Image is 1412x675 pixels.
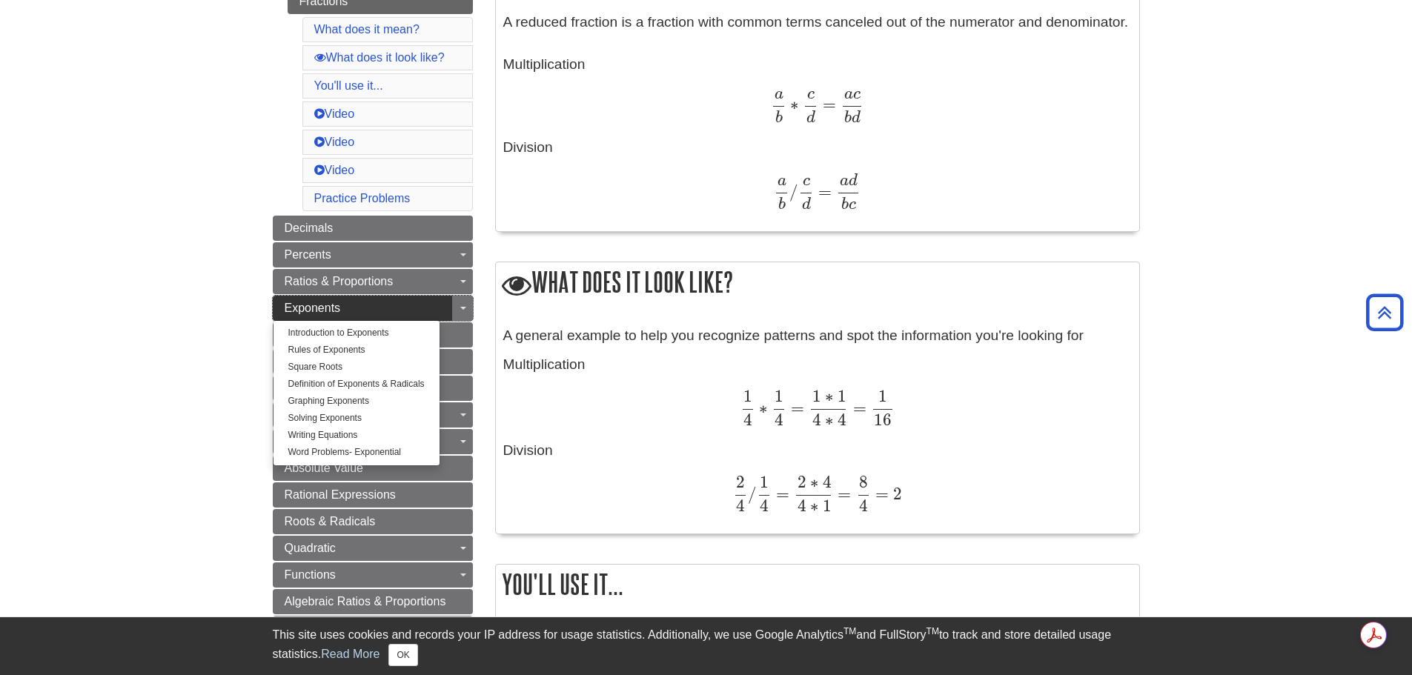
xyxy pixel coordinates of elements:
[274,427,440,444] a: Writing Equations
[844,110,852,126] span: b
[274,444,440,461] a: Word Problems- Exponential
[273,509,473,534] a: Roots & Radicals
[314,136,355,148] a: Video
[314,79,383,92] a: You'll use it...
[285,462,363,474] span: Absolute Value
[736,472,745,492] span: 2
[821,410,834,430] span: ∗
[812,410,821,430] span: 4
[273,296,473,321] a: Exponents
[503,325,1132,347] p: A general example to help you recognize patterns and spot the information you're looking for
[314,164,355,176] a: Video
[503,325,1132,526] div: Multiplication Division
[760,496,769,516] span: 4
[314,51,445,64] a: What does it look like?
[274,359,440,376] a: Square Roots
[314,192,411,205] a: Practice Problems
[273,616,473,641] a: Equations & Inequalities
[848,398,866,418] span: =
[285,302,341,314] span: Exponents
[807,86,815,102] span: c
[274,342,440,359] a: Rules of Exponents
[273,626,1140,666] div: This site uses cookies and records your IP address for usage statistics. Additionally, we use Goo...
[273,269,473,294] a: Ratios & Proportions
[786,94,799,114] span: ∗
[273,242,473,267] a: Percents
[760,472,769,492] span: 1
[772,484,789,504] span: =
[285,595,446,608] span: Algebraic Ratios & Proportions
[833,484,851,504] span: =
[802,196,811,213] span: d
[321,648,379,660] a: Read More
[775,410,783,430] span: 4
[748,484,757,504] span: /
[878,386,887,406] span: 1
[775,386,783,406] span: 1
[806,472,819,492] span: ∗
[496,565,1139,604] h2: You'll use it...
[834,386,846,406] span: 1
[285,275,394,287] span: Ratios & Proportions
[789,182,798,202] span: /
[274,325,440,342] a: Introduction to Exponents
[859,496,868,516] span: 4
[496,262,1139,305] h2: What does it look like?
[849,173,858,189] span: d
[285,222,334,234] span: Decimals
[285,542,336,554] span: Quadratic
[798,496,806,516] span: 4
[853,86,861,102] span: c
[844,86,853,102] span: a
[778,173,786,189] span: a
[743,410,752,430] span: 4
[874,410,892,430] span: 16
[755,398,768,418] span: ∗
[285,515,376,528] span: Roots & Radicals
[806,496,819,516] span: ∗
[273,456,473,481] a: Absolute Value
[274,393,440,410] a: Graphing Exponents
[273,216,473,241] a: Decimals
[743,386,752,406] span: 1
[871,484,889,504] span: =
[273,562,473,588] a: Functions
[818,94,836,114] span: =
[285,488,396,501] span: Rational Expressions
[812,386,821,406] span: 1
[786,398,804,418] span: =
[314,107,355,120] a: Video
[843,626,856,636] sup: TM
[889,484,902,504] span: 2
[314,23,420,36] a: What does it mean?
[736,496,745,516] span: 4
[841,196,849,213] span: b
[273,536,473,561] a: Quadratic
[821,386,834,406] span: ∗
[273,589,473,614] a: Algebraic Ratios & Proportions
[285,248,331,261] span: Percents
[803,173,810,189] span: c
[840,173,849,189] span: a
[285,568,336,581] span: Functions
[849,196,856,213] span: c
[814,182,832,202] span: =
[819,472,832,492] span: 4
[274,376,440,393] a: Definition of Exponents & Radicals
[806,110,815,126] span: d
[927,626,939,636] sup: TM
[852,110,861,126] span: d
[778,196,786,213] span: b
[798,472,806,492] span: 2
[775,86,783,102] span: a
[819,496,832,516] span: 1
[388,644,417,666] button: Close
[1361,302,1408,322] a: Back to Top
[834,410,846,430] span: 4
[274,410,440,427] a: Solving Exponents
[859,472,868,492] span: 8
[273,482,473,508] a: Rational Expressions
[775,110,783,126] span: b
